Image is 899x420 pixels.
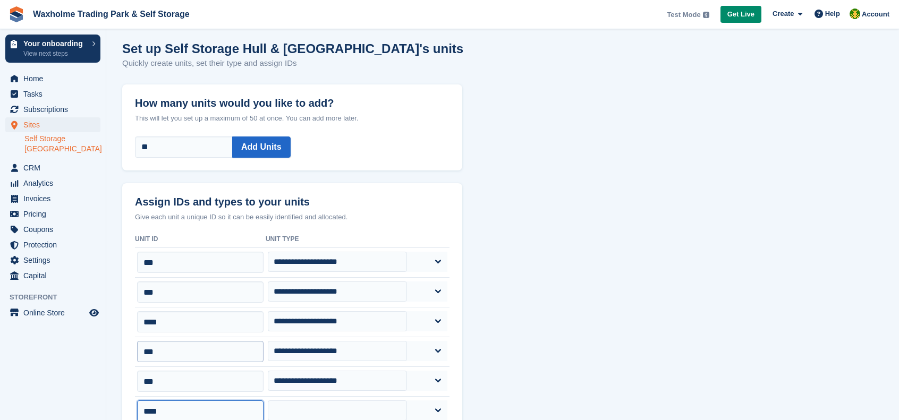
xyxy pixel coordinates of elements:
[29,5,194,23] a: Waxholme Trading Park & Self Storage
[5,237,100,252] a: menu
[5,87,100,101] a: menu
[727,9,754,20] span: Get Live
[5,102,100,117] a: menu
[23,87,87,101] span: Tasks
[24,134,100,154] a: Self Storage [GEOGRAPHIC_DATA]
[667,10,700,20] span: Test Mode
[23,268,87,283] span: Capital
[862,9,889,20] span: Account
[135,212,449,222] p: Give each unit a unique ID so it can be easily identified and allocated.
[5,71,100,86] a: menu
[122,57,462,70] p: Quickly create units, set their type and assign IDs
[23,71,87,86] span: Home
[5,176,100,191] a: menu
[5,207,100,221] a: menu
[266,231,449,248] th: Unit Type
[23,237,87,252] span: Protection
[23,305,87,320] span: Online Store
[135,113,449,124] p: This will let you set up a maximum of 50 at once. You can add more later.
[10,292,106,303] span: Storefront
[23,117,87,132] span: Sites
[5,117,100,132] a: menu
[5,35,100,63] a: Your onboarding View next steps
[825,8,840,19] span: Help
[23,222,87,237] span: Coupons
[23,191,87,206] span: Invoices
[122,41,463,56] h1: Set up Self Storage Hull & [GEOGRAPHIC_DATA]'s units
[9,6,24,22] img: stora-icon-8386f47178a22dfd0bd8f6a31ec36ba5ce8667c1dd55bd0f319d3a0aa187defe.svg
[23,207,87,221] span: Pricing
[23,160,87,175] span: CRM
[5,253,100,268] a: menu
[850,8,860,19] img: Waxholme Self Storage
[5,191,100,206] a: menu
[135,231,266,248] th: Unit ID
[232,136,291,158] button: Add Units
[5,160,100,175] a: menu
[88,306,100,319] a: Preview store
[773,8,794,19] span: Create
[5,268,100,283] a: menu
[23,176,87,191] span: Analytics
[720,6,761,23] a: Get Live
[23,253,87,268] span: Settings
[23,102,87,117] span: Subscriptions
[135,84,449,109] label: How many units would you like to add?
[135,196,310,208] strong: Assign IDs and types to your units
[23,49,87,58] p: View next steps
[5,222,100,237] a: menu
[5,305,100,320] a: menu
[23,40,87,47] p: Your onboarding
[703,12,709,18] img: icon-info-grey-7440780725fd019a000dd9b08b2336e03edf1995a4989e88bcd33f0948082b44.svg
